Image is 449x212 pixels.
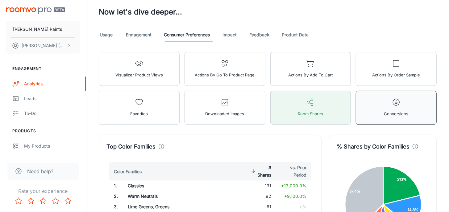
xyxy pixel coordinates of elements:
[6,7,65,14] img: Roomvo PRO Beta
[288,71,333,79] span: Actions by Add to Cart
[6,38,80,54] button: [PERSON_NAME] [PERSON_NAME]
[270,52,351,86] button: Actions by Add to Cart
[99,52,180,86] button: Visualizer Product Views
[115,71,163,79] span: Visualizer Product Views
[222,27,237,42] a: Impact
[25,195,37,207] button: Rate 2 star
[99,91,180,125] button: Favorites
[106,202,123,212] td: 3 .
[130,110,148,118] span: Favorites
[195,71,255,79] span: Actions by Go To Product Page
[185,91,265,125] button: Downloaded Images
[5,187,81,195] p: Rate your experience
[13,26,62,33] p: [PERSON_NAME] Paints
[99,27,114,42] a: Usage
[24,143,80,149] div: My Products
[6,21,80,37] button: [PERSON_NAME] Paints
[99,6,437,18] h3: Now let's dive deeper...
[244,191,276,202] td: 92
[281,183,306,188] span: +13,000.0%
[24,80,80,87] div: Analytics
[27,168,53,175] span: Need help?
[244,202,276,212] td: 61
[356,91,437,125] button: Conversions
[384,110,409,118] span: Conversions
[284,194,306,199] span: +9,100.0%
[106,142,156,151] h4: Top Color Families
[270,91,351,125] button: Room Shares
[12,195,25,207] button: Rate 1 star
[106,191,123,202] td: 2 .
[337,142,410,151] h4: % Shares by Color Families
[298,110,323,118] span: Room Shares
[249,27,269,42] a: Feedback
[123,202,206,212] td: Lime Greens, Greens
[37,195,49,207] button: Rate 3 star
[185,52,265,86] button: Actions by Go To Product Page
[62,195,74,207] button: Rate 5 star
[164,27,210,42] a: Consumer Preferences
[372,71,420,79] span: Actions by Order Sample
[123,191,206,202] td: Warm Neutrals
[244,181,276,191] td: 131
[356,52,437,86] button: Actions by Order Sample
[114,168,150,175] span: Color Families
[281,164,306,179] span: vs. Prior Period
[282,27,309,42] a: Product Data
[249,164,271,179] span: # Shares
[22,42,65,49] p: [PERSON_NAME] [PERSON_NAME]
[300,204,306,209] span: n/a
[24,110,80,117] div: To-do
[123,181,206,191] td: Classics
[24,95,80,102] div: Leads
[49,195,62,207] button: Rate 4 star
[206,110,244,118] span: Downloaded Images
[106,181,123,191] td: 1 .
[126,27,152,42] a: Engagement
